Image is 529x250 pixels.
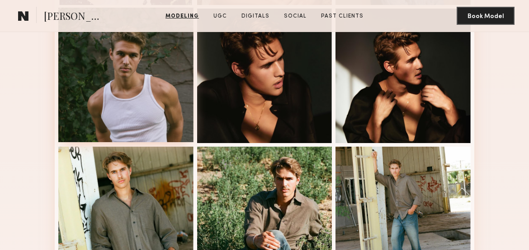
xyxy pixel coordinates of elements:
[210,12,231,20] a: UGC
[457,7,515,25] button: Book Model
[162,12,203,20] a: Modeling
[280,12,310,20] a: Social
[457,12,515,19] a: Book Model
[317,12,367,20] a: Past Clients
[238,12,273,20] a: Digitals
[44,9,107,25] span: [PERSON_NAME]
